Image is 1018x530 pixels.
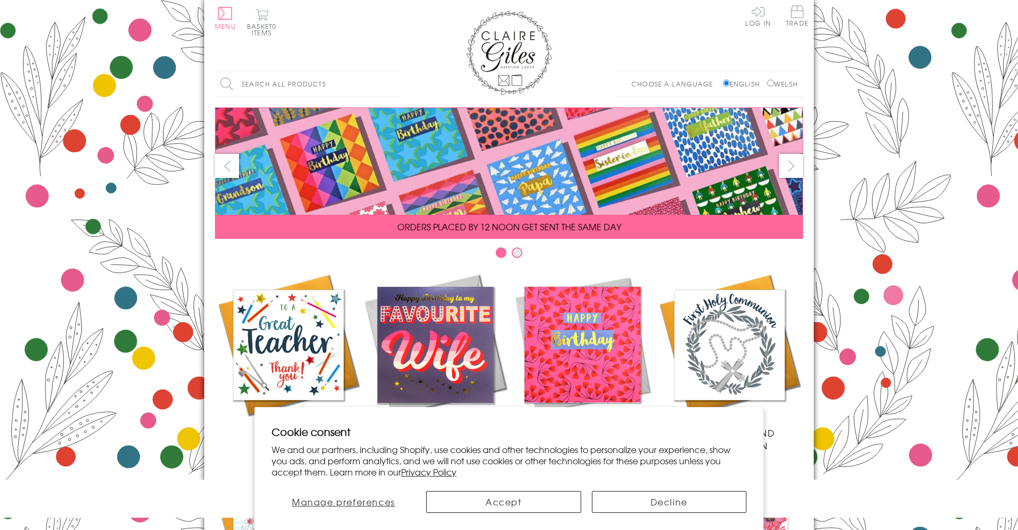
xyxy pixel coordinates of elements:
[362,271,509,439] a: New Releases
[401,465,457,478] a: Privacy Policy
[723,79,765,89] label: English
[215,247,803,263] div: Carousel Pagination
[786,5,808,28] a: Trade
[656,271,803,452] a: Communion and Confirmation
[426,491,581,513] button: Accept
[786,5,808,26] span: Trade
[509,271,656,439] a: Birthdays
[767,79,798,89] label: Welsh
[272,424,746,439] h2: Cookie consent
[512,247,522,258] button: Carousel Page 2
[272,444,746,477] p: We and our partners, including Shopify, use cookies and other technologies to personalize your ex...
[272,491,415,513] button: Manage preferences
[215,21,236,31] span: Menu
[215,7,236,29] button: Menu
[745,5,771,26] a: Log In
[215,271,362,439] a: Academic
[247,9,276,36] button: Basket0 items
[496,247,506,258] button: Carousel Page 1 (Current Slide)
[397,220,621,233] span: ORDERS PLACED BY 12 NOON GET SENT THE SAME DAY
[767,80,774,87] input: Welsh
[723,80,730,87] input: English
[466,11,552,95] img: Claire Giles Greetings Cards
[779,154,803,178] button: next
[631,79,721,89] p: Choose a language:
[391,72,402,96] input: Search
[215,72,402,96] input: Search all products
[292,495,395,508] span: Manage preferences
[215,154,239,178] button: prev
[592,491,747,513] button: Decline
[252,21,276,37] span: 0 items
